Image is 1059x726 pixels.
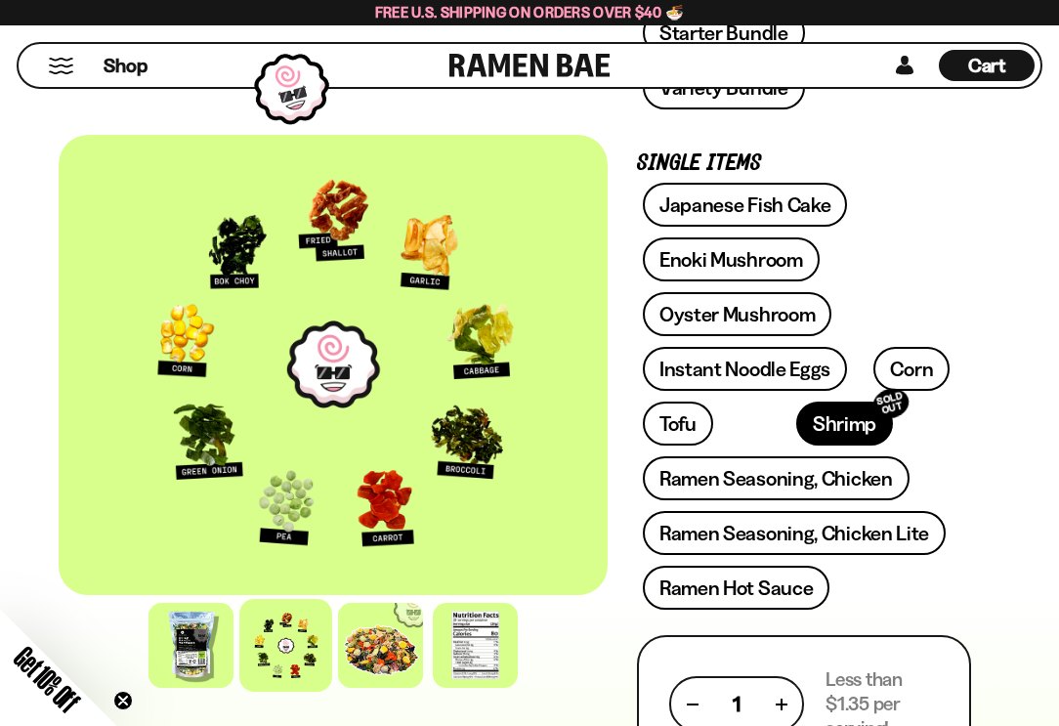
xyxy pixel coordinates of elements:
[375,3,685,21] span: Free U.S. Shipping on Orders over $40 🍜
[643,183,848,227] a: Japanese Fish Cake
[104,50,148,81] a: Shop
[796,402,893,446] a: ShrimpSOLD OUT
[939,44,1035,87] a: Cart
[643,237,820,281] a: Enoki Mushroom
[643,566,830,610] a: Ramen Hot Sauce
[643,456,910,500] a: Ramen Seasoning, Chicken
[643,402,713,446] a: Tofu
[643,292,832,336] a: Oyster Mushroom
[637,154,971,173] p: Single Items
[869,385,912,423] div: SOLD OUT
[9,641,85,717] span: Get 10% Off
[873,347,950,391] a: Corn
[733,692,741,716] span: 1
[48,58,74,74] button: Mobile Menu Trigger
[643,511,946,555] a: Ramen Seasoning, Chicken Lite
[968,54,1006,77] span: Cart
[643,347,847,391] a: Instant Noodle Eggs
[104,53,148,79] span: Shop
[113,691,133,710] button: Close teaser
